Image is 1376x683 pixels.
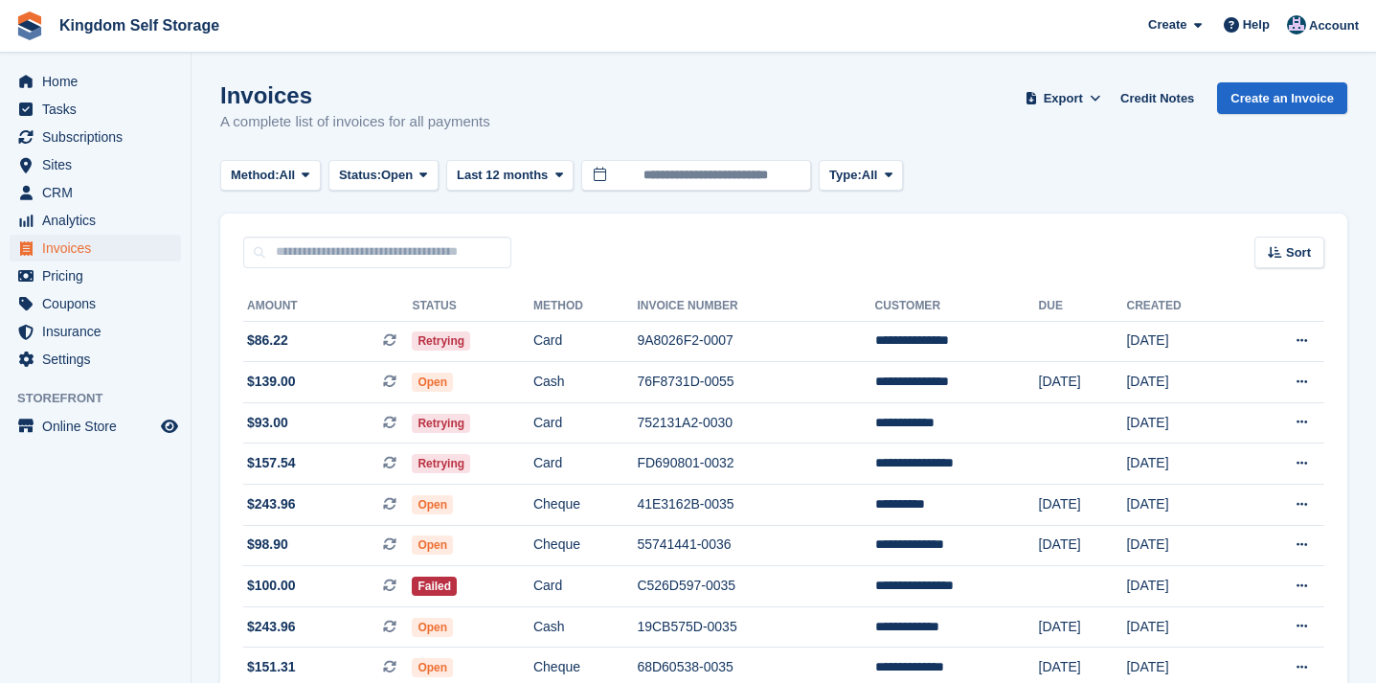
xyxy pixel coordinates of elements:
a: menu [10,179,181,206]
span: $86.22 [247,330,288,351]
td: [DATE] [1126,321,1240,362]
td: [DATE] [1126,525,1240,566]
span: Subscriptions [42,124,157,150]
span: Online Store [42,413,157,440]
span: Failed [412,577,457,596]
td: 19CB575D-0035 [637,606,874,648]
span: Create [1148,15,1186,34]
span: All [280,166,296,185]
span: Retrying [412,454,470,473]
span: Open [412,658,453,677]
a: menu [10,346,181,373]
button: Method: All [220,160,321,192]
a: menu [10,68,181,95]
td: [DATE] [1126,606,1240,648]
span: Retrying [412,331,470,351]
span: Status: [339,166,381,185]
span: Settings [42,346,157,373]
td: 76F8731D-0055 [637,362,874,403]
a: Preview store [158,415,181,438]
span: Sites [42,151,157,178]
span: Insurance [42,318,157,345]
span: Help [1243,15,1270,34]
span: Pricing [42,262,157,289]
td: 752131A2-0030 [637,402,874,444]
span: All [862,166,878,185]
th: Due [1039,291,1127,322]
td: Cash [533,362,637,403]
td: Card [533,566,637,607]
th: Customer [875,291,1039,322]
td: Card [533,402,637,444]
td: FD690801-0032 [637,444,874,485]
td: Cash [533,606,637,648]
button: Last 12 months [446,160,574,192]
a: Credit Notes [1113,82,1202,114]
p: A complete list of invoices for all payments [220,111,490,133]
td: Card [533,321,637,362]
th: Created [1126,291,1240,322]
td: [DATE] [1126,444,1240,485]
td: [DATE] [1126,566,1240,607]
td: 41E3162B-0035 [637,485,874,526]
span: $157.54 [247,453,296,473]
span: Method: [231,166,280,185]
a: menu [10,124,181,150]
span: $151.31 [247,657,296,677]
h1: Invoices [220,82,490,108]
td: Card [533,444,637,485]
span: Analytics [42,207,157,234]
td: 9A8026F2-0007 [637,321,874,362]
a: menu [10,318,181,345]
th: Invoice Number [637,291,874,322]
span: Export [1044,89,1083,108]
td: Cheque [533,525,637,566]
td: [DATE] [1126,362,1240,403]
span: Tasks [42,96,157,123]
span: $243.96 [247,494,296,514]
a: menu [10,151,181,178]
span: $139.00 [247,372,296,392]
a: Kingdom Self Storage [52,10,227,41]
span: CRM [42,179,157,206]
span: Type: [829,166,862,185]
td: [DATE] [1039,485,1127,526]
img: stora-icon-8386f47178a22dfd0bd8f6a31ec36ba5ce8667c1dd55bd0f319d3a0aa187defe.svg [15,11,44,40]
span: Open [412,373,453,392]
th: Method [533,291,637,322]
span: Open [412,618,453,637]
button: Export [1021,82,1105,114]
span: Coupons [42,290,157,317]
td: [DATE] [1126,485,1240,526]
a: menu [10,262,181,289]
span: $243.96 [247,617,296,637]
img: Bradley Werlin [1287,15,1306,34]
th: Status [412,291,533,322]
a: menu [10,207,181,234]
td: [DATE] [1039,362,1127,403]
button: Type: All [819,160,903,192]
span: $98.90 [247,535,288,555]
span: $100.00 [247,576,296,596]
td: [DATE] [1039,525,1127,566]
td: C526D597-0035 [637,566,874,607]
button: Status: Open [328,160,439,192]
span: Storefront [17,389,191,408]
td: [DATE] [1126,402,1240,444]
span: Open [412,495,453,514]
a: menu [10,290,181,317]
span: Open [412,535,453,555]
span: Home [42,68,157,95]
td: [DATE] [1039,606,1127,648]
a: menu [10,96,181,123]
span: Last 12 months [457,166,548,185]
span: Retrying [412,414,470,433]
span: $93.00 [247,413,288,433]
td: 55741441-0036 [637,525,874,566]
span: Account [1309,16,1359,35]
span: Open [381,166,413,185]
span: Sort [1286,243,1311,262]
th: Amount [243,291,412,322]
a: menu [10,235,181,262]
a: menu [10,413,181,440]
